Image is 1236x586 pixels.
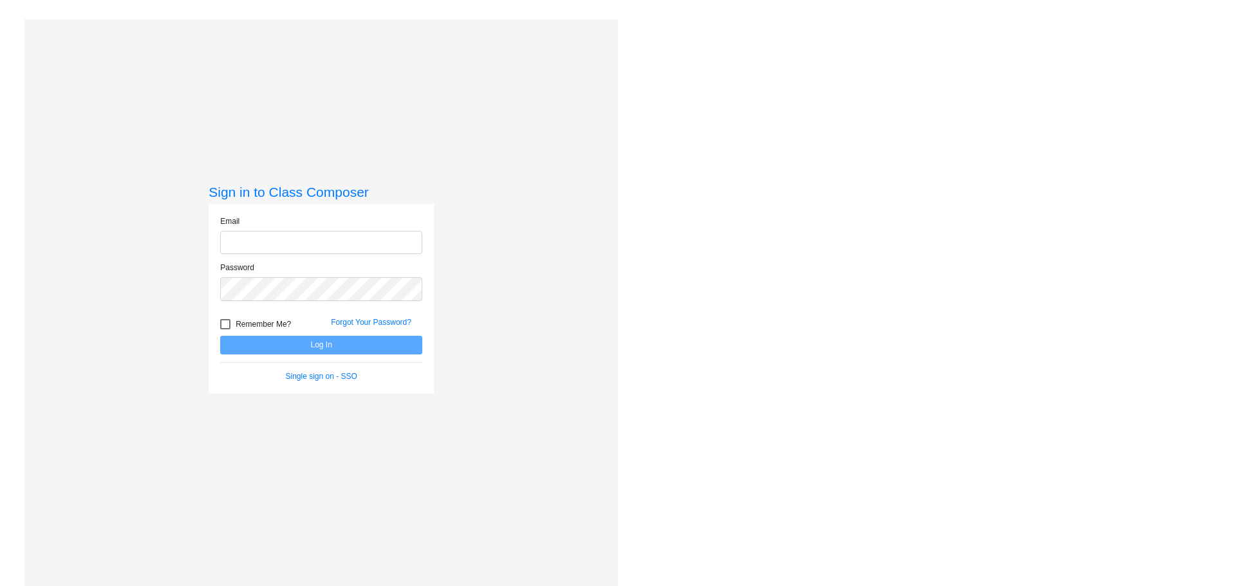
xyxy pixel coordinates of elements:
a: Single sign on - SSO [286,372,357,381]
button: Log In [220,336,422,354]
label: Email [220,215,239,227]
label: Password [220,262,254,273]
span: Remember Me? [236,316,291,332]
a: Forgot Your Password? [331,318,411,327]
h3: Sign in to Class Composer [209,184,434,200]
